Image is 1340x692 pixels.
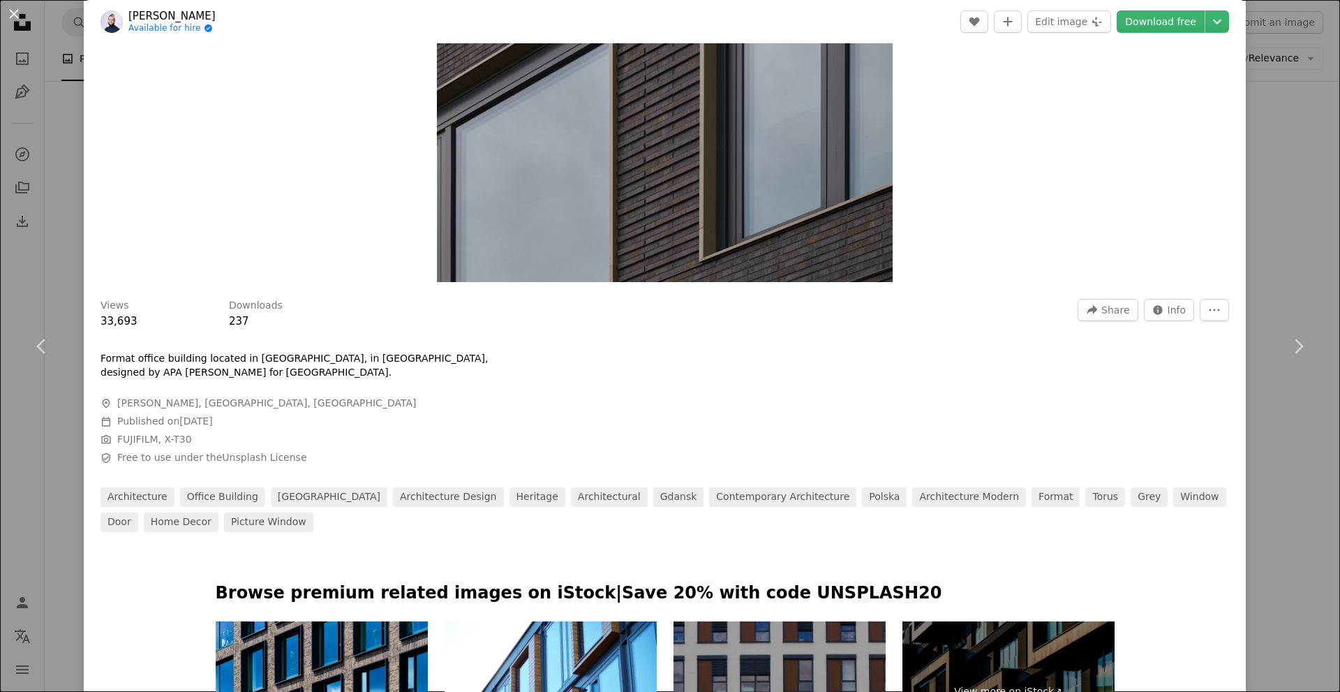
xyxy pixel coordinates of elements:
[117,451,307,465] span: Free to use under the
[100,487,174,507] a: architecture
[100,299,129,313] h3: Views
[222,452,306,463] a: Unsplash License
[393,487,504,507] a: architecture design
[1173,487,1226,507] a: window
[128,23,216,34] a: Available for hire
[1032,487,1080,507] a: format
[128,9,216,23] a: [PERSON_NAME]
[117,415,213,427] span: Published on
[1027,10,1111,33] button: Edit image
[216,582,1115,605] p: Browse premium related images on iStock | Save 20% with code UNSPLASH20
[180,487,265,507] a: office building
[1168,300,1186,321] span: Info
[862,487,907,507] a: polska
[653,487,704,507] a: gdansk
[229,299,283,313] h3: Downloads
[509,487,565,507] a: heritage
[1256,279,1340,413] a: Next
[144,513,218,532] a: home decor
[571,487,648,507] a: architectural
[1131,487,1168,507] a: grey
[100,513,138,532] a: door
[117,397,416,411] span: [PERSON_NAME], [GEOGRAPHIC_DATA], [GEOGRAPHIC_DATA]
[1078,299,1138,321] button: Share this image
[271,487,387,507] a: [GEOGRAPHIC_DATA]
[229,315,249,327] span: 237
[1144,299,1195,321] button: Stats about this image
[912,487,1026,507] a: architecture modern
[1205,10,1229,33] button: Choose download size
[1085,487,1125,507] a: torus
[117,433,192,447] button: FUJIFILM, X-T30
[960,10,988,33] button: Like
[1200,299,1229,321] button: More Actions
[100,352,519,380] p: Format office building located in [GEOGRAPHIC_DATA], in [GEOGRAPHIC_DATA], designed by APA [PERSO...
[179,415,212,427] time: August 2, 2022 at 3:30:05 AM GMT+7
[1117,10,1205,33] a: Download free
[709,487,856,507] a: contemporary architecture
[994,10,1022,33] button: Add to Collection
[100,315,137,327] span: 33,693
[1101,300,1129,321] span: Share
[224,513,313,532] a: picture window
[100,10,123,33] img: Go to Maciej Drążkiewicz's profile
